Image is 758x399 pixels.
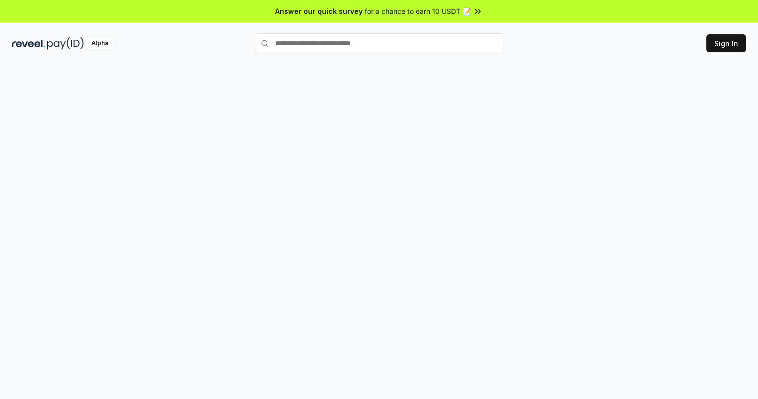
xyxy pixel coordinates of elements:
span: Answer our quick survey [275,6,363,16]
span: for a chance to earn 10 USDT 📝 [365,6,471,16]
div: Alpha [86,37,114,50]
img: reveel_dark [12,37,45,50]
button: Sign In [706,34,746,52]
img: pay_id [47,37,84,50]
